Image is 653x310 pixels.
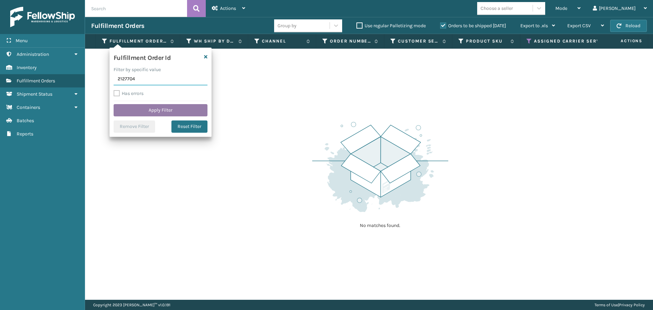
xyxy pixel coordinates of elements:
[595,303,618,307] a: Terms of Use
[114,120,155,133] button: Remove Filter
[16,38,28,44] span: Menu
[262,38,303,44] label: Channel
[466,38,507,44] label: Product SKU
[567,23,591,29] span: Export CSV
[555,5,567,11] span: Mode
[110,38,167,44] label: Fulfillment Order Id
[114,91,144,96] label: Has errors
[220,5,236,11] span: Actions
[330,38,371,44] label: Order Number
[520,23,548,29] span: Export to .xls
[171,120,207,133] button: Reset Filter
[17,51,49,57] span: Administration
[356,23,426,29] label: Use regular Palletizing mode
[91,22,144,30] h3: Fulfillment Orders
[114,52,171,62] h4: Fulfillment Order Id
[619,303,645,307] a: Privacy Policy
[278,22,297,29] div: Group by
[114,66,161,73] label: Filter by specific value
[93,300,170,310] p: Copyright 2023 [PERSON_NAME]™ v 1.0.191
[17,65,37,70] span: Inventory
[17,78,55,84] span: Fulfillment Orders
[481,5,513,12] div: Choose a seller
[17,118,34,124] span: Batches
[17,131,33,137] span: Reports
[595,300,645,310] div: |
[114,104,207,116] button: Apply Filter
[17,91,52,97] span: Shipment Status
[440,23,506,29] label: Orders to be shipped [DATE]
[610,20,647,32] button: Reload
[10,7,75,27] img: logo
[398,38,439,44] label: Customer Service Order Number
[194,38,235,44] label: WH Ship By Date
[534,38,625,44] label: Assigned Carrier Service
[17,104,40,110] span: Containers
[599,35,647,47] span: Actions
